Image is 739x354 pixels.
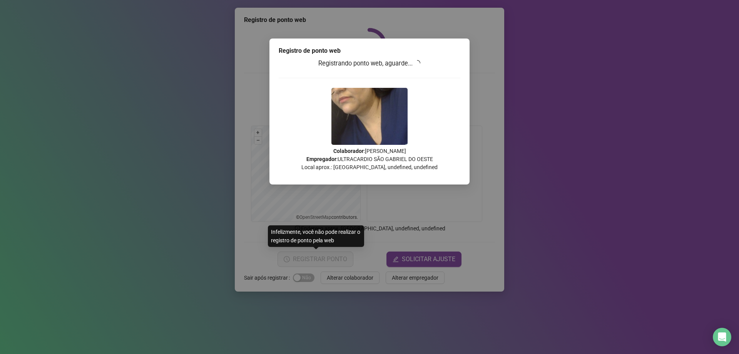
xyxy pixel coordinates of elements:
strong: Colaborador [333,148,364,154]
div: Open Intercom Messenger [713,328,731,346]
div: Infelizmente, você não pode realizar o registro de ponto pela web [268,225,364,247]
img: 2Q== [331,88,408,145]
p: : [PERSON_NAME] : ULTRACARDIO SÃO GABRIEL DO OESTE Local aprox.: [GEOGRAPHIC_DATA], undefined, un... [279,147,460,171]
strong: Empregador [306,156,336,162]
span: loading [414,60,421,67]
h3: Registrando ponto web, aguarde... [279,59,460,69]
div: Registro de ponto web [279,46,460,55]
